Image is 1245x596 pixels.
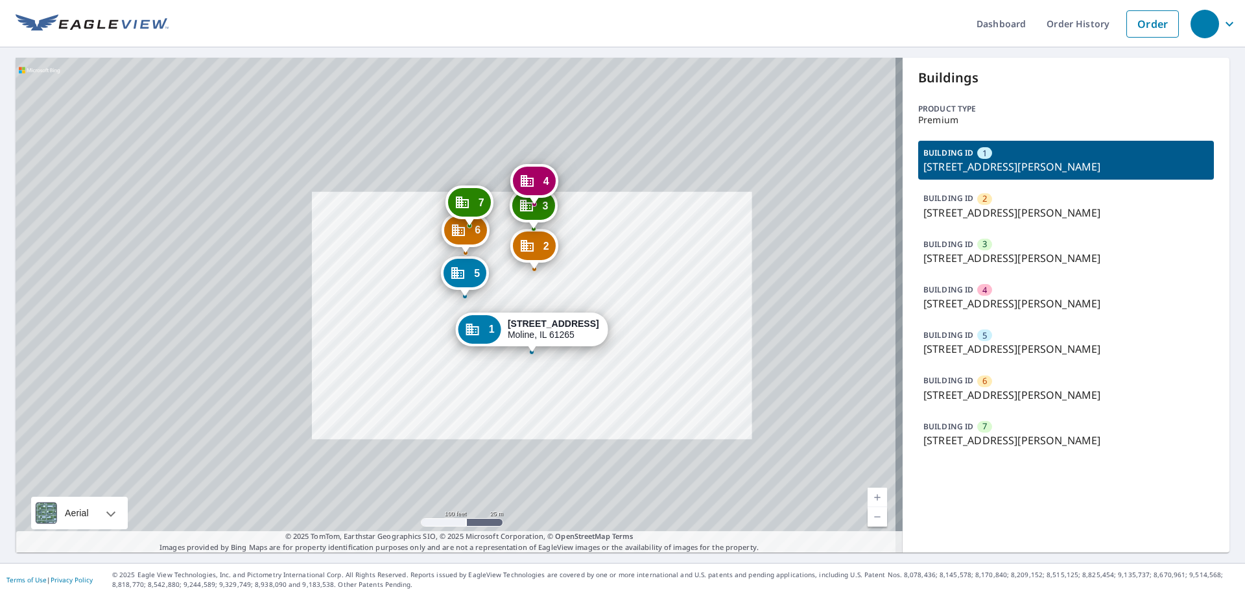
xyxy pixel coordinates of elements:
[923,239,973,250] p: BUILDING ID
[508,318,599,329] strong: [STREET_ADDRESS]
[510,229,558,269] div: Dropped pin, building 2, Commercial property, 2350 1st Street A Dr Moline, IL 61265
[918,103,1214,115] p: Product type
[285,531,634,542] span: © 2025 TomTom, Earthstar Geographics SIO, © 2025 Microsoft Corporation, ©
[923,205,1209,221] p: [STREET_ADDRESS][PERSON_NAME]
[923,433,1209,448] p: [STREET_ADDRESS][PERSON_NAME]
[982,375,987,387] span: 6
[6,575,47,584] a: Terms of Use
[612,531,634,541] a: Terms
[112,570,1239,590] p: © 2025 Eagle View Technologies, Inc. and Pictometry International Corp. All Rights Reserved. Repo...
[543,241,549,251] span: 2
[510,164,558,204] div: Dropped pin, building 4, Commercial property, 2350 1st Street A Dr Moline, IL 61265
[918,68,1214,88] p: Buildings
[479,198,484,208] span: 7
[982,284,987,296] span: 4
[16,531,903,553] p: Images provided by Bing Maps are for property identification purposes only and are not a represen...
[475,225,480,235] span: 6
[510,189,558,229] div: Dropped pin, building 3, Commercial property, 2350 1st Street A Dr Moline, IL 61265
[868,488,887,507] a: Current Level 18, Zoom In
[555,531,610,541] a: OpenStreetMap
[1126,10,1179,38] a: Order
[868,507,887,527] a: Current Level 18, Zoom Out
[923,387,1209,403] p: [STREET_ADDRESS][PERSON_NAME]
[61,497,93,529] div: Aerial
[31,497,128,529] div: Aerial
[923,375,973,386] p: BUILDING ID
[982,193,987,205] span: 2
[982,238,987,250] span: 3
[442,213,490,254] div: Dropped pin, building 6, Commercial property, 2368 1st Street A Dr Moline, IL 61265
[982,147,987,160] span: 1
[543,201,549,211] span: 3
[923,284,973,295] p: BUILDING ID
[923,193,973,204] p: BUILDING ID
[923,421,973,432] p: BUILDING ID
[923,250,1209,266] p: [STREET_ADDRESS][PERSON_NAME]
[923,296,1209,311] p: [STREET_ADDRESS][PERSON_NAME]
[51,575,93,584] a: Privacy Policy
[923,147,973,158] p: BUILDING ID
[543,176,549,186] span: 4
[6,576,93,584] p: |
[441,256,489,296] div: Dropped pin, building 5, Commercial property, 2418 1st Street A Dr Moline, IL 61265
[445,185,493,226] div: Dropped pin, building 7, Commercial property, 2344 1st Street A Dr Moline, IL 61265
[456,313,608,353] div: Dropped pin, building 1, Commercial property, 2400 1st Street A Dr Moline, IL 61265
[918,115,1214,125] p: Premium
[982,329,987,342] span: 5
[923,341,1209,357] p: [STREET_ADDRESS][PERSON_NAME]
[16,14,169,34] img: EV Logo
[508,318,599,340] div: Moline, IL 61265
[474,268,480,278] span: 5
[489,324,495,334] span: 1
[923,159,1209,174] p: [STREET_ADDRESS][PERSON_NAME]
[923,329,973,340] p: BUILDING ID
[982,420,987,433] span: 7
